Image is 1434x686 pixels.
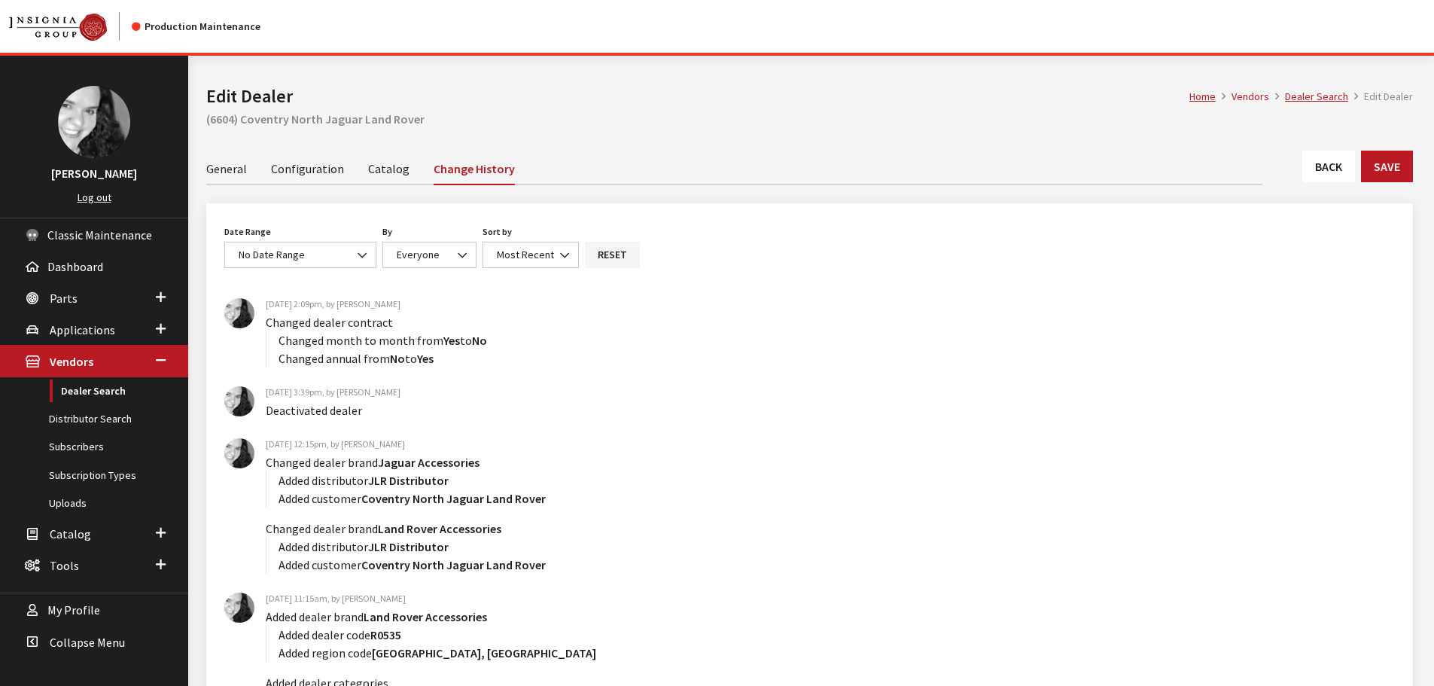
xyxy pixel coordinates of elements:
img: Khrystal Dorton [58,86,130,158]
li: Added dealer code [279,626,1395,644]
span: JLR Distributor [368,473,449,488]
img: K. Dorton [224,386,254,416]
span: Applications [50,322,115,337]
li: Added customer [279,556,1395,574]
a: Configuration [271,152,344,184]
h1: Edit Dealer [206,83,1189,110]
img: K. Dorton [224,593,254,623]
div: [DATE] 11:15am, by [PERSON_NAME] [224,593,1395,605]
label: By [382,225,392,239]
li: Edit Dealer [1348,89,1413,105]
li: Added distributor [279,471,1395,489]
span: No Date Range [234,247,367,263]
img: K. Dorton [224,298,254,328]
a: Log out [78,191,111,204]
button: Save [1361,151,1413,182]
span: JLR Distributor [368,539,449,554]
a: Dealer Search [1285,90,1348,103]
span: Tools [50,558,79,573]
span: Everyone [397,248,440,261]
a: Change History [434,152,515,185]
div: Production Maintenance [132,19,260,35]
span: Vendors [50,355,93,370]
span: Land Rover Accessories [378,521,501,536]
span: Coventry North Jaguar Land Rover [361,491,546,506]
span: Dashboard [47,259,103,274]
div: [DATE] 12:15pm, by [PERSON_NAME] [224,438,1395,450]
a: Home [1189,90,1216,103]
h2: (6604) Coventry North Jaguar Land Rover [206,110,1413,128]
img: Catalog Maintenance [9,14,107,41]
li: Changed dealer brand [266,520,1395,574]
span: Coventry North Jaguar Land Rover [361,557,546,572]
span: Most Recent [483,242,579,268]
span: R0535 [370,627,401,642]
a: Back [1302,151,1355,182]
label: Sort by [483,225,512,239]
span: Parts [50,291,78,306]
span: No Date Range [224,242,376,268]
span: Classic Maintenance [47,227,152,242]
a: Insignia Group logo [9,12,132,41]
li: Added distributor [279,538,1395,556]
li: Added region code [279,644,1395,662]
label: Date Range [224,225,271,239]
span: Yes [443,333,460,348]
a: General [206,152,247,184]
li: Vendors [1216,89,1269,105]
span: No Date Range [239,248,305,261]
li: Added dealer brand [266,608,1395,662]
span: Catalog [50,526,91,541]
li: Added customer [279,489,1395,508]
span: Jaguar Accessories [378,455,480,470]
span: No [472,333,487,348]
li: Changed month to month from to [279,331,1395,349]
img: K. Dorton [224,438,254,468]
span: Most Recent [492,247,569,263]
li: Changed annual from to [279,349,1395,367]
span: My Profile [47,603,100,618]
h3: [PERSON_NAME] [15,164,173,182]
span: Everyone [392,247,467,263]
button: Reset [585,242,640,268]
li: Deactivated dealer [266,401,1395,419]
span: Everyone [382,242,476,268]
span: [GEOGRAPHIC_DATA], [GEOGRAPHIC_DATA] [372,645,596,660]
div: [DATE] 2:09pm, by [PERSON_NAME] [224,298,1395,310]
li: Changed dealer contract [266,313,1395,367]
span: Land Rover Accessories [364,609,487,624]
span: Collapse Menu [50,635,125,650]
li: Changed dealer brand [266,453,1395,508]
span: Yes [417,351,434,366]
a: Catalog [368,152,409,184]
span: No [390,351,405,366]
div: [DATE] 3:39pm, by [PERSON_NAME] [224,386,1395,398]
